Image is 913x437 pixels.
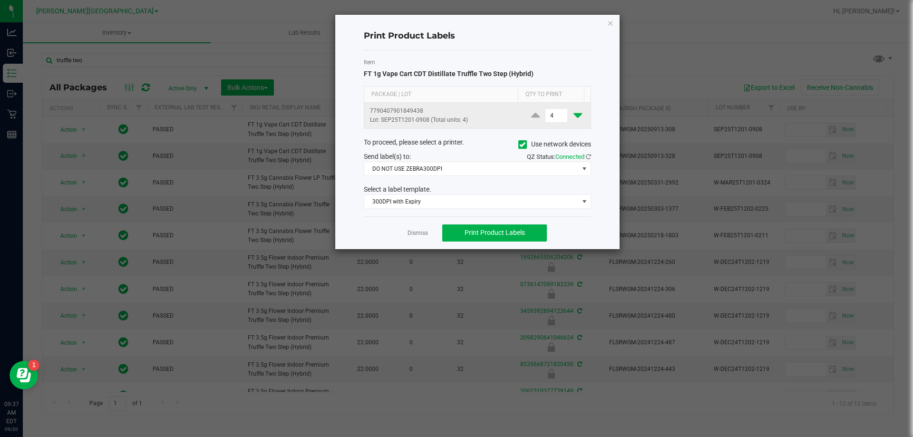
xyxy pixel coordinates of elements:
[442,224,547,242] button: Print Product Labels
[364,162,579,175] span: DO NOT USE ZEBRA300DPI
[370,116,517,125] p: Lot: SEP25T1201-0908 (Total units: 4)
[408,229,428,237] a: Dismiss
[364,87,518,103] th: Package | Lot
[364,58,591,67] label: Item
[364,30,591,42] h4: Print Product Labels
[28,359,39,371] iframe: Resource center unread badge
[527,153,591,160] span: QZ Status:
[555,153,584,160] span: Connected
[357,185,598,194] div: Select a label template.
[357,137,598,152] div: To proceed, please select a printer.
[518,87,584,103] th: Qty to Print
[465,229,525,236] span: Print Product Labels
[364,153,411,160] span: Send label(s) to:
[370,107,517,116] p: 7790407901849438
[364,70,534,78] span: FT 1g Vape Cart CDT Distillate Truffle Two Step (Hybrid)
[518,139,591,149] label: Use network devices
[10,361,38,389] iframe: Resource center
[364,195,579,208] span: 300DPI with Expiry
